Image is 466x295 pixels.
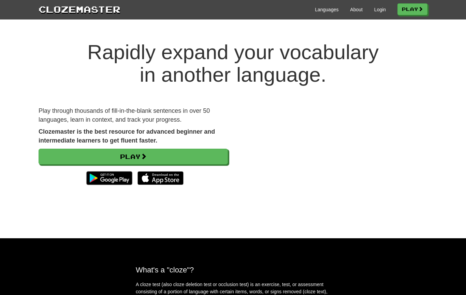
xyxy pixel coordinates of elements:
[39,107,228,124] p: Play through thousands of fill-in-the-blank sentences in over 50 languages, learn in context, and...
[137,171,184,185] img: Download_on_the_App_Store_Badge_US-UK_135x40-25178aeef6eb6b83b96f5f2d004eda3bffbb37122de64afbaef7...
[315,6,338,13] a: Languages
[374,6,386,13] a: Login
[39,128,215,144] strong: Clozemaster is the best resource for advanced beginner and intermediate learners to get fluent fa...
[39,149,228,164] a: Play
[39,3,120,15] a: Clozemaster
[136,266,330,274] h2: What's a "cloze"?
[350,6,363,13] a: About
[397,3,427,15] a: Play
[83,168,136,188] img: Get it on Google Play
